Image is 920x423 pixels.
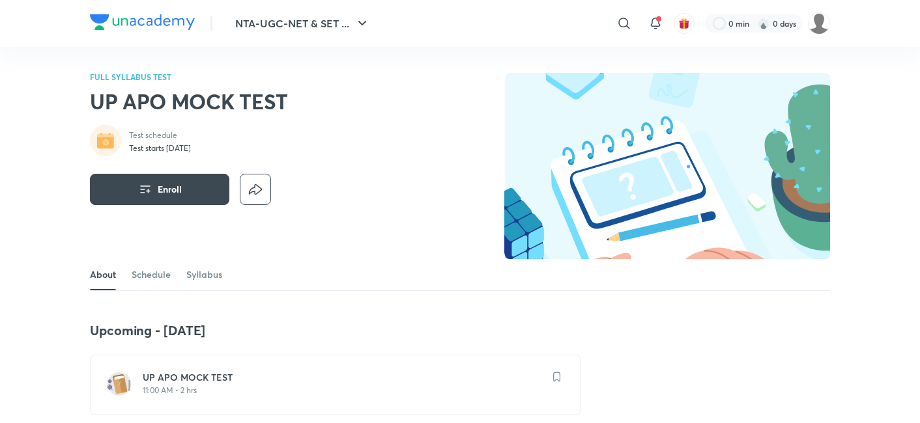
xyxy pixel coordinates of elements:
a: Schedule [132,259,171,290]
p: FULL SYLLABUS TEST [90,73,288,81]
img: Company Logo [90,14,195,30]
button: Enroll [90,174,229,205]
a: About [90,259,116,290]
a: Company Logo [90,14,195,33]
img: streak [757,17,770,30]
img: save [553,372,561,382]
img: avatar [678,18,690,29]
p: Test schedule [129,130,191,141]
button: avatar [674,13,695,34]
h6: UP APO MOCK TEST [143,371,544,384]
a: Syllabus [186,259,222,290]
span: Enroll [158,183,182,196]
button: NTA-UGC-NET & SET ... [227,10,378,36]
p: 11:00 AM • 2 hrs [143,385,544,396]
h4: Upcoming - [DATE] [90,322,581,339]
img: Basudha [808,12,830,34]
p: Test starts [DATE] [129,143,191,154]
img: test [106,371,132,397]
h2: UP APO MOCK TEST [90,89,288,115]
